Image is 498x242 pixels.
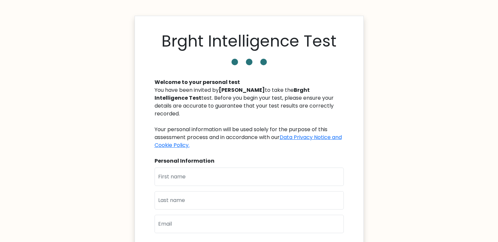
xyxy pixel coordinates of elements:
div: Personal Information [155,157,344,165]
input: First name [155,168,344,186]
b: [PERSON_NAME] [219,86,265,94]
b: Brght Intelligence Test [155,86,310,102]
input: Email [155,215,344,233]
a: Data Privacy Notice and Cookie Policy. [155,133,342,149]
div: Welcome to your personal test [155,78,344,86]
div: You have been invited by to take the test. Before you begin your test, please ensure your details... [155,86,344,149]
input: Last name [155,191,344,210]
h1: Brght Intelligence Test [161,32,337,51]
